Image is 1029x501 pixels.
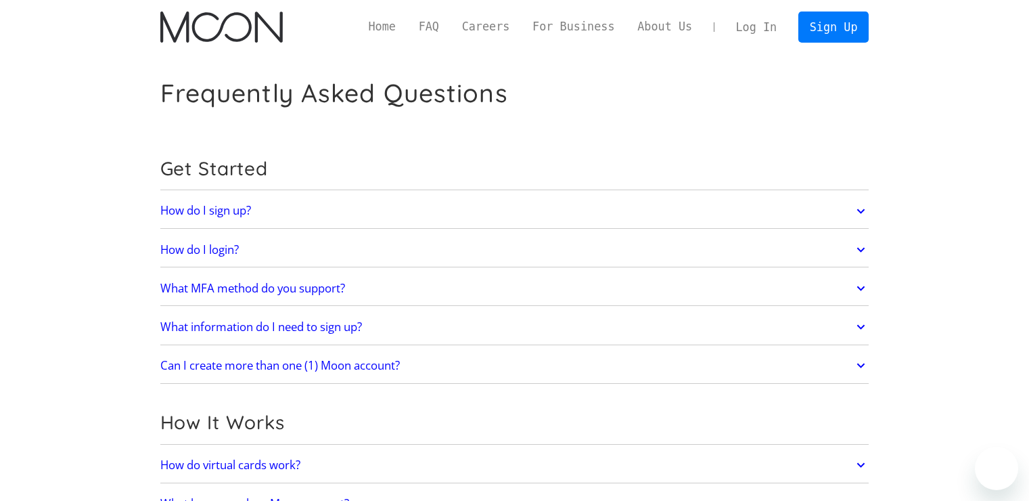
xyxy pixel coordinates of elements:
[798,12,869,42] a: Sign Up
[521,18,626,35] a: For Business
[160,451,869,479] a: How do virtual cards work?
[160,197,869,225] a: How do I sign up?
[160,243,239,257] h2: How do I login?
[160,204,251,217] h2: How do I sign up?
[160,78,508,108] h1: Frequently Asked Questions
[160,12,283,43] a: home
[160,313,869,341] a: What information do I need to sign up?
[160,458,300,472] h2: How do virtual cards work?
[160,320,362,334] h2: What information do I need to sign up?
[357,18,407,35] a: Home
[407,18,451,35] a: FAQ
[725,12,788,42] a: Log In
[975,447,1018,490] iframe: Кнопка запуска окна обмена сообщениями
[160,411,869,434] h2: How It Works
[160,157,869,180] h2: Get Started
[626,18,704,35] a: About Us
[160,12,283,43] img: Moon Logo
[160,236,869,264] a: How do I login?
[160,359,400,372] h2: Can I create more than one (1) Moon account?
[451,18,521,35] a: Careers
[160,274,869,303] a: What MFA method do you support?
[160,351,869,380] a: Can I create more than one (1) Moon account?
[160,282,345,295] h2: What MFA method do you support?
